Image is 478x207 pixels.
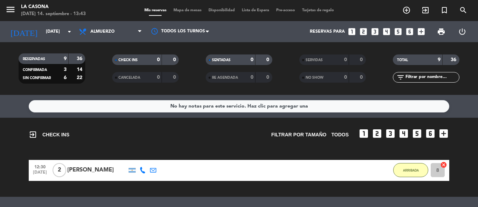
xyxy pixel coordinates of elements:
[118,76,140,79] span: CANCELADA
[421,6,430,14] i: exit_to_app
[141,8,170,12] span: Mis reservas
[238,8,273,12] span: Lista de Espera
[251,57,253,62] strong: 0
[396,73,405,82] i: filter_list
[5,24,42,39] i: [DATE]
[411,128,423,139] i: looks_5
[23,76,51,80] span: SIN CONFIRMAR
[331,131,349,139] span: TODOS
[31,170,49,178] span: [DATE]
[29,130,69,139] span: CHECK INS
[344,75,347,80] strong: 0
[77,67,84,72] strong: 14
[67,166,127,175] div: [PERSON_NAME]
[173,75,177,80] strong: 0
[371,128,383,139] i: looks_two
[394,27,403,36] i: looks_5
[306,58,323,62] span: SERVIDAS
[21,11,86,18] div: [DATE] 14. septiembre - 13:43
[405,73,459,81] input: Filtrar por nombre...
[425,128,436,139] i: looks_6
[64,56,67,61] strong: 9
[271,131,326,139] span: Filtrar por tamaño
[29,130,37,139] i: exit_to_app
[452,21,473,42] div: LOG OUT
[403,168,419,172] span: ARRIBADA
[397,58,408,62] span: TOTAL
[157,75,160,80] strong: 0
[77,56,84,61] strong: 36
[306,76,323,79] span: NO SHOW
[212,76,238,79] span: RE AGENDADA
[385,128,396,139] i: looks_3
[405,27,414,36] i: looks_6
[251,75,253,80] strong: 0
[451,57,458,62] strong: 36
[458,27,466,36] i: power_settings_new
[382,27,391,36] i: looks_4
[205,8,238,12] span: Disponibilidad
[273,8,299,12] span: Pre-acceso
[266,57,271,62] strong: 0
[21,4,86,11] div: La Casona
[212,58,231,62] span: SENTADAS
[440,161,447,168] i: cancel
[170,102,308,110] div: No hay notas para este servicio. Haz clic para agregar una
[398,128,409,139] i: looks_4
[360,75,364,80] strong: 0
[417,27,426,36] i: add_box
[393,163,428,177] button: ARRIBADA
[266,75,271,80] strong: 0
[459,6,467,14] i: search
[358,128,369,139] i: looks_one
[360,57,364,62] strong: 0
[157,57,160,62] strong: 0
[23,68,47,72] span: CONFIRMADA
[64,75,67,80] strong: 6
[31,162,49,170] span: 12:30
[170,8,205,12] span: Mapa de mesas
[173,57,177,62] strong: 0
[344,57,347,62] strong: 0
[359,27,368,36] i: looks_two
[77,75,84,80] strong: 22
[299,8,337,12] span: Tarjetas de regalo
[90,29,115,34] span: Almuerzo
[53,163,66,177] span: 2
[370,27,380,36] i: looks_3
[440,6,449,14] i: turned_in_not
[118,58,138,62] span: CHECK INS
[23,57,45,61] span: RESERVADAS
[64,67,67,72] strong: 3
[438,57,441,62] strong: 9
[438,128,449,139] i: add_box
[437,27,445,36] span: print
[402,6,411,14] i: add_circle_outline
[5,4,16,15] i: menu
[310,29,345,34] span: Reservas para
[5,4,16,17] button: menu
[347,27,356,36] i: looks_one
[65,27,74,36] i: arrow_drop_down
